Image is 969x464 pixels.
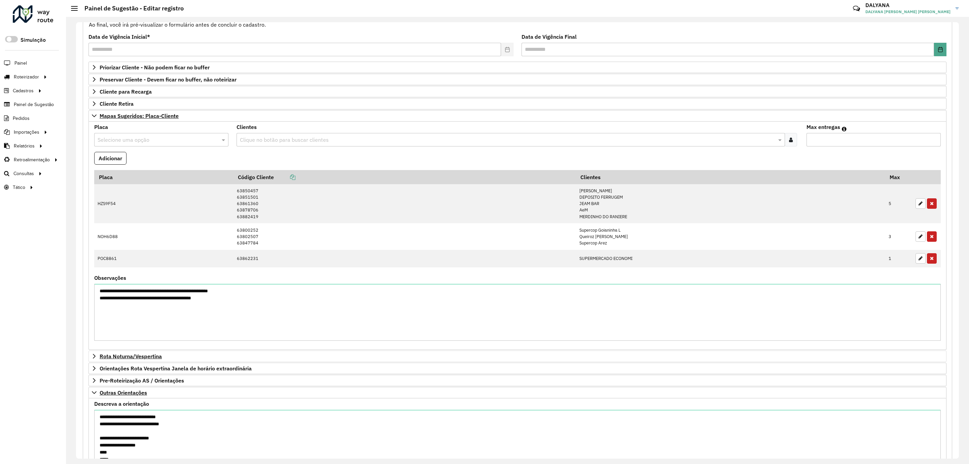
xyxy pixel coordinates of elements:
[233,184,576,223] td: 63850457 63851501 63861360 63878706 63882419
[100,366,252,371] span: Orientações Rota Vespertina Janela de horário extraordinária
[100,77,237,82] span: Preservar Cliente - Devem ficar no buffer, não roteirizar
[88,375,946,386] a: Pre-Roteirização AS / Orientações
[842,126,847,132] em: Máximo de clientes que serão colocados na mesma rota com os clientes informados
[233,250,576,267] td: 63862231
[88,351,946,362] a: Rota Noturna/Vespertina
[13,115,30,122] span: Pedidos
[88,74,946,85] a: Preservar Cliente - Devem ficar no buffer, não roteirizar
[576,184,885,223] td: [PERSON_NAME] DEPOSITO FERRUGEM JEAM BAR AeM MERDINHO DO RANIERE
[13,184,25,191] span: Tático
[885,184,912,223] td: 5
[13,87,34,94] span: Cadastros
[14,73,39,80] span: Roteirizador
[88,62,946,73] a: Priorizar Cliente - Não podem ficar no buffer
[233,223,576,250] td: 63800252 63802507 63847784
[100,113,179,119] span: Mapas Sugeridos: Placa-Cliente
[14,60,27,67] span: Painel
[21,36,46,44] label: Simulação
[885,223,912,250] td: 3
[274,174,295,180] a: Copiar
[88,110,946,122] a: Mapas Sugeridos: Placa-Cliente
[94,123,108,131] label: Placa
[88,122,946,350] div: Mapas Sugeridos: Placa-Cliente
[576,170,885,184] th: Clientes
[14,156,50,163] span: Retroalimentação
[233,170,576,184] th: Código Cliente
[100,65,210,70] span: Priorizar Cliente - Não podem ficar no buffer
[94,274,126,282] label: Observações
[865,2,950,8] h3: DALYANA
[94,170,233,184] th: Placa
[576,223,885,250] td: Supercop Goianinha L Queiroz [PERSON_NAME] Supercop Arez
[88,98,946,109] a: Cliente Retira
[94,400,149,408] label: Descreva a orientação
[14,129,39,136] span: Importações
[100,101,134,106] span: Cliente Retira
[865,9,950,15] span: DALYANA [PERSON_NAME] [PERSON_NAME]
[14,101,54,108] span: Painel de Sugestão
[849,1,864,16] a: Contato Rápido
[94,223,233,250] td: NOH6D88
[934,43,946,56] button: Choose Date
[94,152,127,165] button: Adicionar
[88,33,150,41] label: Data de Vigência Inicial
[100,89,152,94] span: Cliente para Recarga
[100,354,162,359] span: Rota Noturna/Vespertina
[100,390,147,395] span: Outras Orientações
[576,250,885,267] td: SUPERMERCADO ECONOMI
[885,170,912,184] th: Max
[78,5,184,12] h2: Painel de Sugestão - Editar registro
[806,123,840,131] label: Max entregas
[885,250,912,267] td: 1
[522,33,577,41] label: Data de Vigência Final
[88,387,946,398] a: Outras Orientações
[88,86,946,97] a: Cliente para Recarga
[13,170,34,177] span: Consultas
[100,378,184,383] span: Pre-Roteirização AS / Orientações
[14,142,35,150] span: Relatórios
[94,184,233,223] td: HZS9F54
[88,363,946,374] a: Orientações Rota Vespertina Janela de horário extraordinária
[237,123,257,131] label: Clientes
[94,250,233,267] td: POC8861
